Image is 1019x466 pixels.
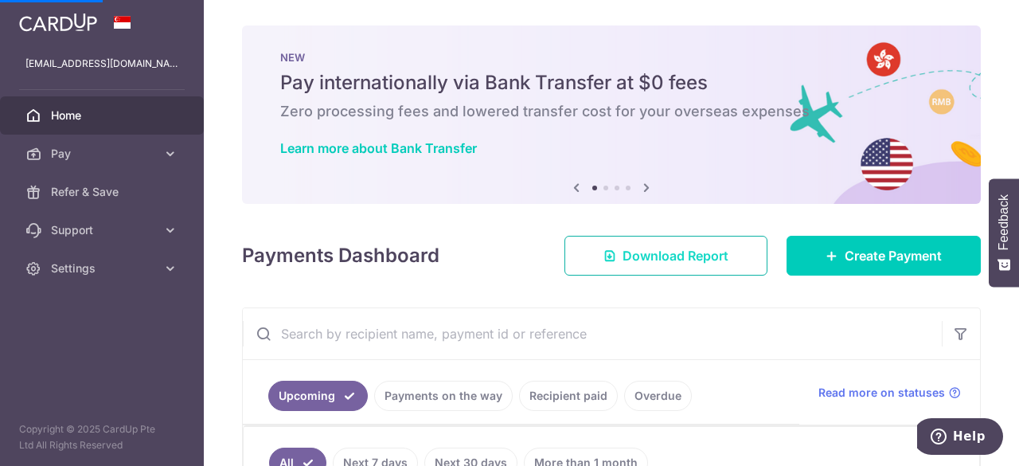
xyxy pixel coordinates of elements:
img: Bank transfer banner [242,25,981,204]
p: NEW [280,51,943,64]
button: Feedback - Show survey [989,178,1019,287]
span: Settings [51,260,156,276]
span: Pay [51,146,156,162]
h6: Zero processing fees and lowered transfer cost for your overseas expenses [280,102,943,121]
h5: Pay internationally via Bank Transfer at $0 fees [280,70,943,96]
a: Read more on statuses [818,385,961,401]
a: Payments on the way [374,381,513,411]
span: Read more on statuses [818,385,945,401]
a: Download Report [564,236,767,276]
iframe: Opens a widget where you can find more information [917,418,1003,458]
span: Home [51,108,156,123]
h4: Payments Dashboard [242,241,439,270]
a: Create Payment [787,236,981,276]
input: Search by recipient name, payment id or reference [243,308,942,359]
p: [EMAIL_ADDRESS][DOMAIN_NAME] [25,56,178,72]
span: Support [51,222,156,238]
img: CardUp [19,13,97,32]
span: Create Payment [845,246,942,265]
span: Download Report [623,246,728,265]
a: Upcoming [268,381,368,411]
span: Feedback [997,194,1011,250]
span: Refer & Save [51,184,156,200]
a: Overdue [624,381,692,411]
a: Learn more about Bank Transfer [280,140,477,156]
a: Recipient paid [519,381,618,411]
